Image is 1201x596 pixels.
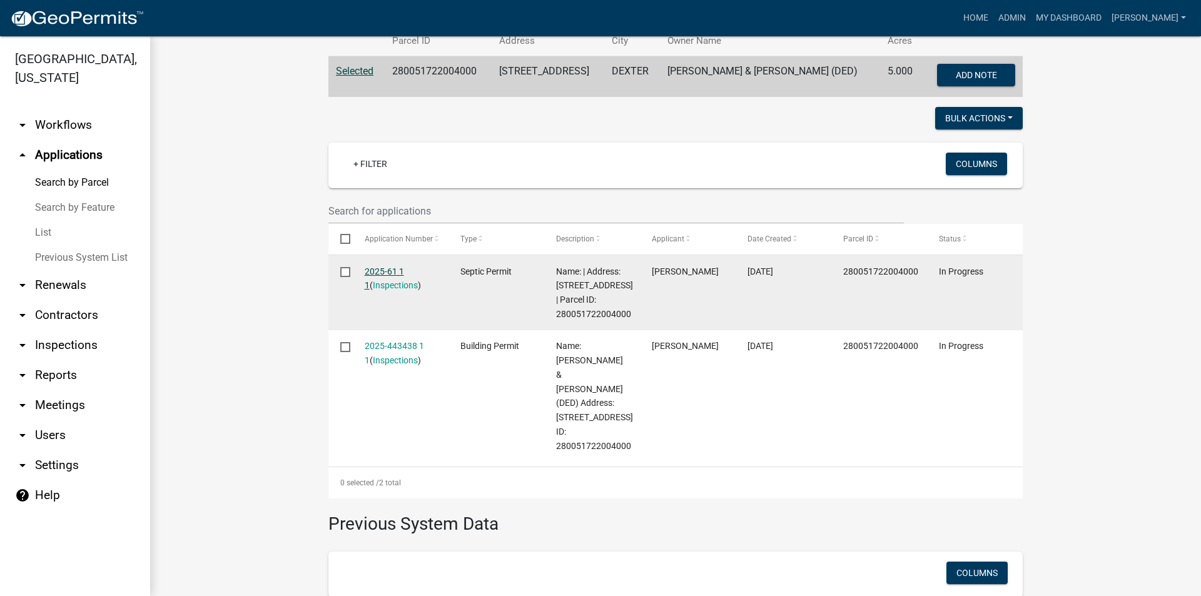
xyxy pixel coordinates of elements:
[556,235,594,243] span: Description
[939,341,983,351] span: In Progress
[15,398,30,413] i: arrow_drop_down
[336,65,373,77] a: Selected
[935,107,1023,129] button: Bulk Actions
[843,266,918,276] span: 280051722004000
[993,6,1031,30] a: Admin
[831,224,927,254] datatable-header-cell: Parcel ID
[460,266,512,276] span: Septic Permit
[880,56,923,98] td: 5.000
[640,224,736,254] datatable-header-cell: Applicant
[880,26,923,56] th: Acres
[460,341,519,351] span: Building Permit
[365,341,424,365] a: 2025-443438 1 1
[660,26,880,56] th: Owner Name
[328,467,1023,498] div: 2 total
[365,265,437,293] div: ( )
[946,562,1008,584] button: Columns
[556,341,633,450] span: Name: BEAMAN, JOSHUA & DANIELLE (DED) Address: 1817 COTTONWOOD AVE Parcel ID: 280051722004000
[843,341,918,351] span: 280051722004000
[1107,6,1191,30] a: [PERSON_NAME]
[15,338,30,353] i: arrow_drop_down
[492,56,604,98] td: [STREET_ADDRESS]
[927,224,1023,254] datatable-header-cell: Status
[328,224,352,254] datatable-header-cell: Select
[946,153,1007,175] button: Columns
[365,235,433,243] span: Application Number
[958,6,993,30] a: Home
[652,341,719,351] span: Danielle Beaman
[15,308,30,323] i: arrow_drop_down
[343,153,397,175] a: + Filter
[15,148,30,163] i: arrow_drop_up
[939,235,961,243] span: Status
[328,198,904,224] input: Search for applications
[373,355,418,365] a: Inspections
[492,26,604,56] th: Address
[15,488,30,503] i: help
[660,56,880,98] td: [PERSON_NAME] & [PERSON_NAME] (DED)
[747,266,773,276] span: 08/04/2025
[939,266,983,276] span: In Progress
[460,235,477,243] span: Type
[15,428,30,443] i: arrow_drop_down
[736,224,831,254] datatable-header-cell: Date Created
[544,224,640,254] datatable-header-cell: Description
[747,235,791,243] span: Date Created
[352,224,448,254] datatable-header-cell: Application Number
[843,235,873,243] span: Parcel ID
[1031,6,1107,30] a: My Dashboard
[955,70,996,80] span: Add Note
[604,26,660,56] th: City
[385,26,492,56] th: Parcel ID
[15,368,30,383] i: arrow_drop_down
[448,224,544,254] datatable-header-cell: Type
[604,56,660,98] td: DEXTER
[385,56,492,98] td: 280051722004000
[15,458,30,473] i: arrow_drop_down
[747,341,773,351] span: 06/30/2025
[365,266,404,291] a: 2025-61 1 1
[652,235,684,243] span: Applicant
[556,266,633,319] span: Name: | Address: 1817 COTTONWOOD AVE | Parcel ID: 280051722004000
[365,339,437,368] div: ( )
[937,64,1015,86] button: Add Note
[15,118,30,133] i: arrow_drop_down
[652,266,719,276] span: James Carey
[328,498,1023,537] h3: Previous System Data
[373,280,418,290] a: Inspections
[15,278,30,293] i: arrow_drop_down
[340,478,379,487] span: 0 selected /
